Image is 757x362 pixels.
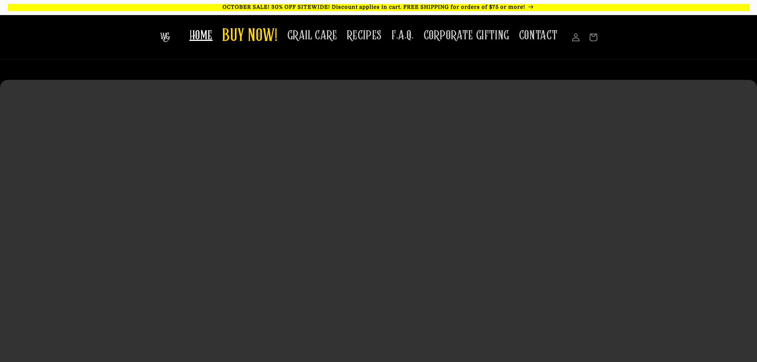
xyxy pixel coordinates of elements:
a: GRAIL CARE [283,23,342,48]
span: RECIPES [347,28,382,43]
span: CORPORATE GIFTING [424,28,509,43]
span: CONTACT [519,28,558,43]
span: GRAIL CARE [287,28,337,43]
a: BUY NOW! [217,21,283,52]
span: F.A.Q. [391,28,414,43]
a: CORPORATE GIFTING [419,23,514,48]
span: HOME [190,28,213,43]
p: OCTOBER SALE! 30% OFF SITEWIDE! Discount applies in cart. FREE SHIPPING for orders of $75 or more! [8,4,749,11]
a: RECIPES [342,23,387,48]
a: HOME [185,23,217,48]
span: BUY NOW! [222,25,278,47]
a: F.A.Q. [387,23,419,48]
a: CONTACT [514,23,563,48]
img: The Whiskey Grail [160,33,170,42]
